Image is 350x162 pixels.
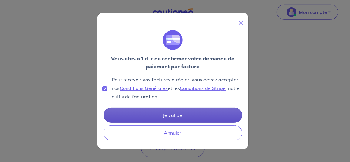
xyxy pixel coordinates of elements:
a: Conditions Générales [120,85,168,91]
button: Annuler [104,125,242,140]
img: illu_payment.svg [163,30,183,50]
strong: Vous êtes à 1 clic de confirmer votre demande de paiement par facture [111,55,235,71]
button: Je valide [104,108,242,123]
p: Pour recevoir vos factures à régler, vous devez accepter nos et les , notre outils de facturation. [112,75,243,101]
button: Close [236,18,246,28]
a: Conditions de Stripe [180,85,226,91]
